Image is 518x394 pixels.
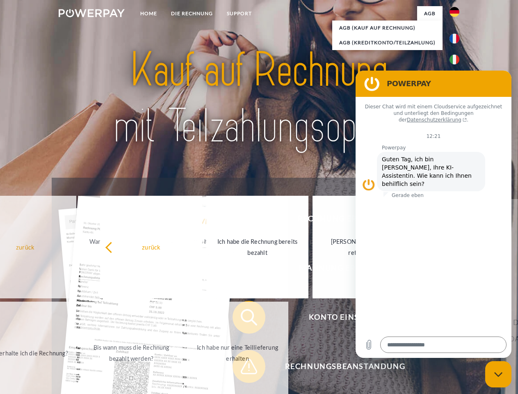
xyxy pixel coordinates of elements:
[485,361,511,387] iframe: Schaltfläche zum Öffnen des Messaging-Fensters; Konversation läuft
[105,241,197,252] div: zurück
[244,350,445,383] span: Rechnungsbeanstandung
[164,6,220,21] a: DIE RECHNUNG
[417,6,443,21] a: agb
[332,21,443,35] a: AGB (Kauf auf Rechnung)
[233,350,446,383] button: Rechnungsbeanstandung
[85,342,178,364] div: Bis wann muss die Rechnung bezahlt werden?
[133,6,164,21] a: Home
[192,342,284,364] div: Ich habe nur eine Teillieferung erhalten
[211,236,303,258] div: Ich habe die Rechnung bereits bezahlt
[59,9,125,17] img: logo-powerpay-white.svg
[220,6,259,21] a: SUPPORT
[450,55,459,64] img: it
[78,39,440,157] img: title-powerpay_de.svg
[450,7,459,17] img: de
[233,301,446,334] button: Konto einsehen
[85,236,178,258] div: Warum habe ich eine Rechnung erhalten?
[450,34,459,44] img: fr
[317,236,410,258] div: [PERSON_NAME] wurde retourniert
[244,301,445,334] span: Konto einsehen
[332,35,443,50] a: AGB (Kreditkonto/Teilzahlung)
[356,71,511,358] iframe: Messaging-Fenster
